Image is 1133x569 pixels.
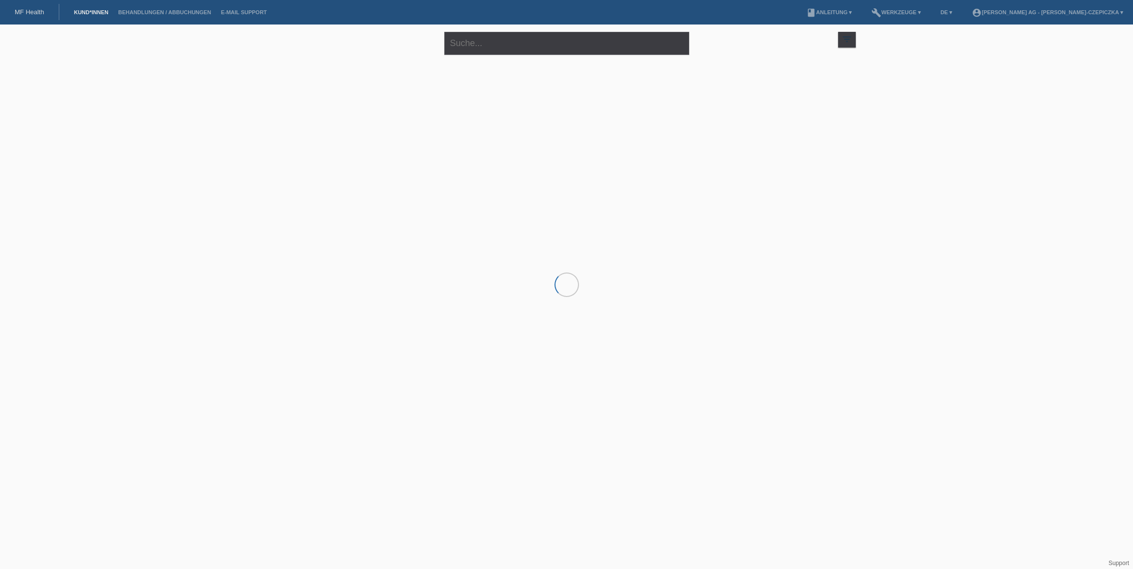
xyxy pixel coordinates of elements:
a: Support [1109,560,1129,567]
a: DE ▾ [936,9,957,15]
a: Kund*innen [69,9,113,15]
i: account_circle [972,8,982,18]
a: E-Mail Support [216,9,272,15]
a: Behandlungen / Abbuchungen [113,9,216,15]
i: filter_list [842,34,852,45]
a: bookAnleitung ▾ [801,9,857,15]
a: buildWerkzeuge ▾ [867,9,926,15]
a: account_circle[PERSON_NAME] AG - [PERSON_NAME]-Czepiczka ▾ [967,9,1128,15]
a: MF Health [15,8,44,16]
i: build [871,8,881,18]
i: book [806,8,816,18]
input: Suche... [444,32,689,55]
